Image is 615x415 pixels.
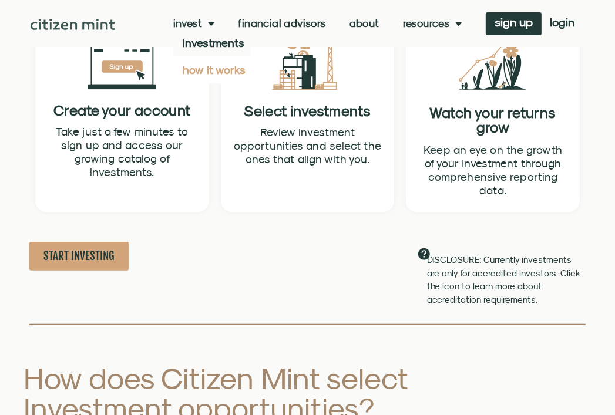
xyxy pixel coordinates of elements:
a: login [542,12,584,35]
a: START INVESTING [29,242,129,271]
span: login [550,18,575,26]
p: Take just a few minutes to sign up and access our growing catalog of investments. [48,125,196,179]
a: how it works [173,56,250,83]
h2: Create your account [42,104,202,116]
p: Keep an eye on the growth of your investment through comprehensive reporting data. [419,143,567,197]
h2: Select investments​ [228,105,388,117]
a: About [349,18,379,29]
span: Review investment opportunities and select the ones that align with you. [234,126,381,166]
span: DISCLOSURE: Currently investments are only for accredited investors. Click the icon to learn more... [427,255,580,305]
img: Citizen Mint [31,19,115,30]
span: sign up [495,18,533,26]
a: Invest [173,18,215,29]
a: Resources [403,18,462,29]
nav: Menu [173,18,462,29]
a: sign up [486,12,542,35]
a: investments [173,29,250,56]
ul: Invest [173,29,250,83]
span: START INVESTING [43,249,115,264]
a: Financial Advisors [238,18,325,29]
h2: Watch your returns grow​ [413,105,573,134]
